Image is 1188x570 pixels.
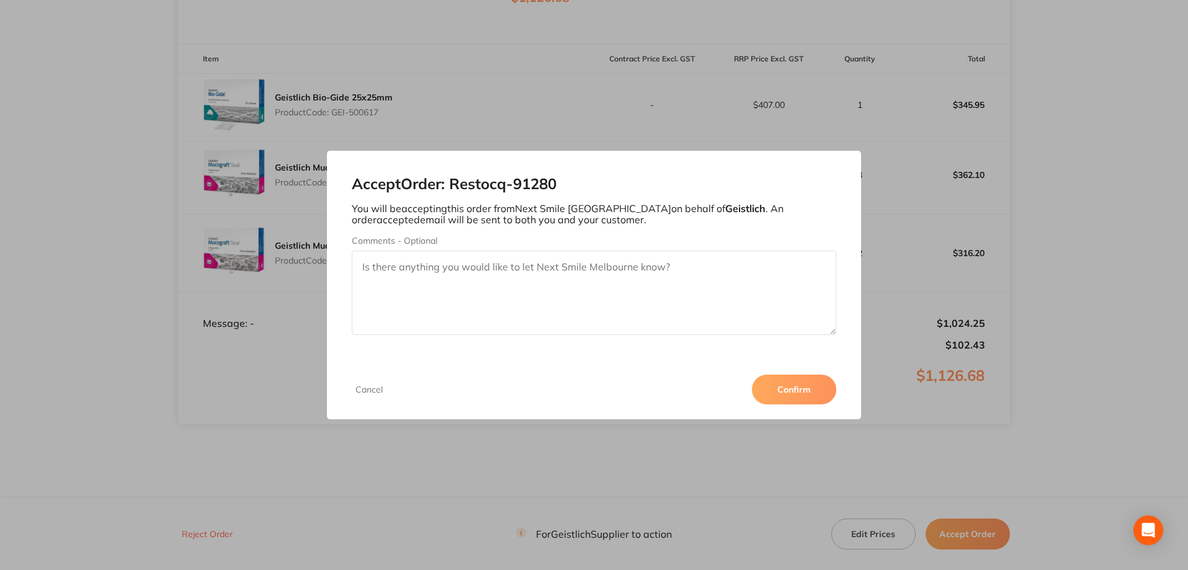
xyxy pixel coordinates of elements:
[1133,515,1163,545] div: Open Intercom Messenger
[352,176,837,193] h2: Accept Order: Restocq- 91280
[352,203,837,226] p: You will be accepting this order from Next Smile [GEOGRAPHIC_DATA] on behalf of . An order accept...
[352,384,386,395] button: Cancel
[752,375,836,404] button: Confirm
[352,236,837,246] label: Comments - Optional
[725,202,766,215] b: Geistlich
